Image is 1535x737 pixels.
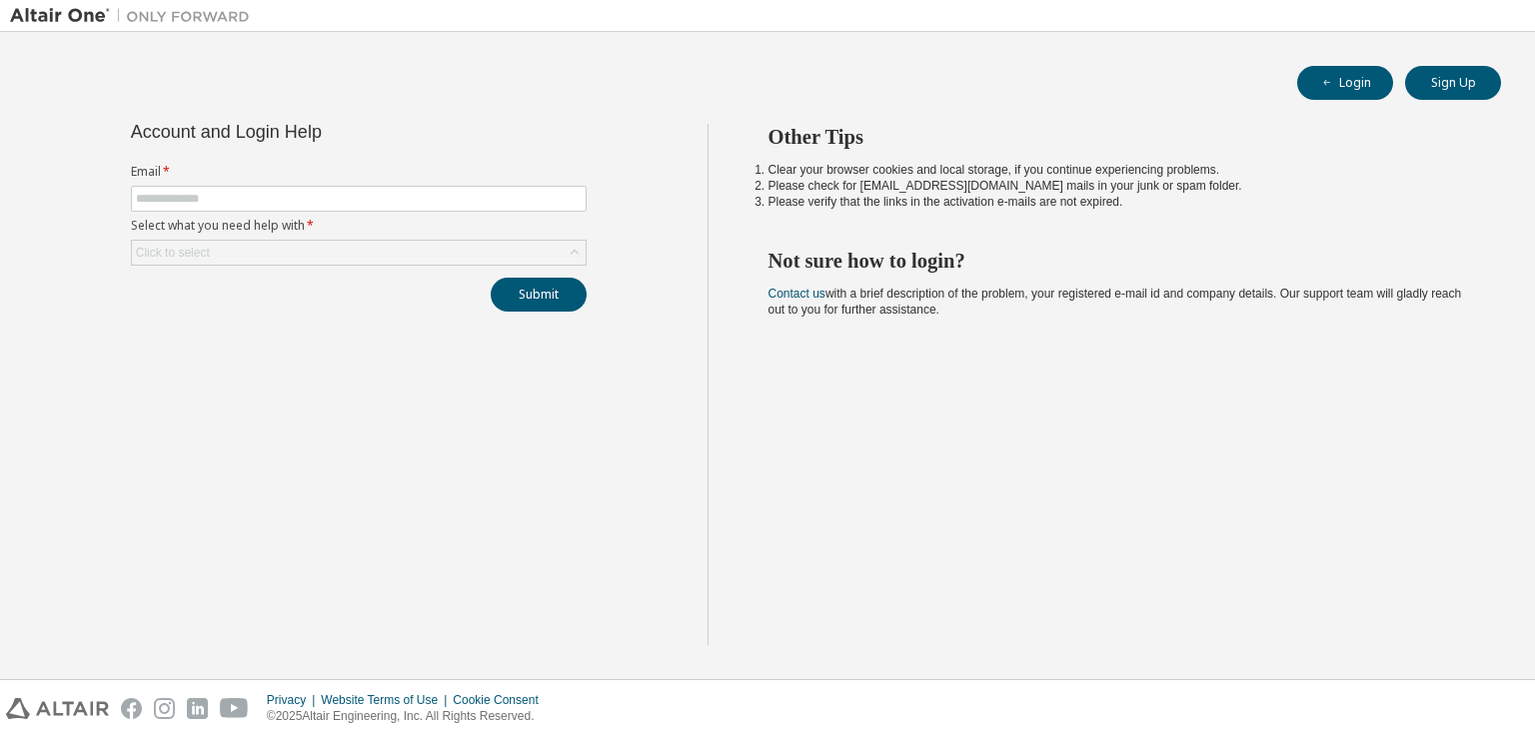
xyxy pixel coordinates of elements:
label: Email [131,164,587,180]
h2: Other Tips [768,124,1466,150]
div: Click to select [136,245,210,261]
div: Click to select [132,241,586,265]
img: linkedin.svg [187,698,208,719]
div: Privacy [267,692,321,708]
li: Please verify that the links in the activation e-mails are not expired. [768,194,1466,210]
div: Cookie Consent [453,692,550,708]
button: Sign Up [1405,66,1501,100]
img: youtube.svg [220,698,249,719]
li: Please check for [EMAIL_ADDRESS][DOMAIN_NAME] mails in your junk or spam folder. [768,178,1466,194]
label: Select what you need help with [131,218,587,234]
img: instagram.svg [154,698,175,719]
span: with a brief description of the problem, your registered e-mail id and company details. Our suppo... [768,287,1462,317]
p: © 2025 Altair Engineering, Inc. All Rights Reserved. [267,708,551,725]
img: altair_logo.svg [6,698,109,719]
button: Submit [491,278,587,312]
img: facebook.svg [121,698,142,719]
a: Contact us [768,287,825,301]
li: Clear your browser cookies and local storage, if you continue experiencing problems. [768,162,1466,178]
img: Altair One [10,6,260,26]
div: Website Terms of Use [321,692,453,708]
h2: Not sure how to login? [768,248,1466,274]
div: Account and Login Help [131,124,496,140]
button: Login [1297,66,1393,100]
